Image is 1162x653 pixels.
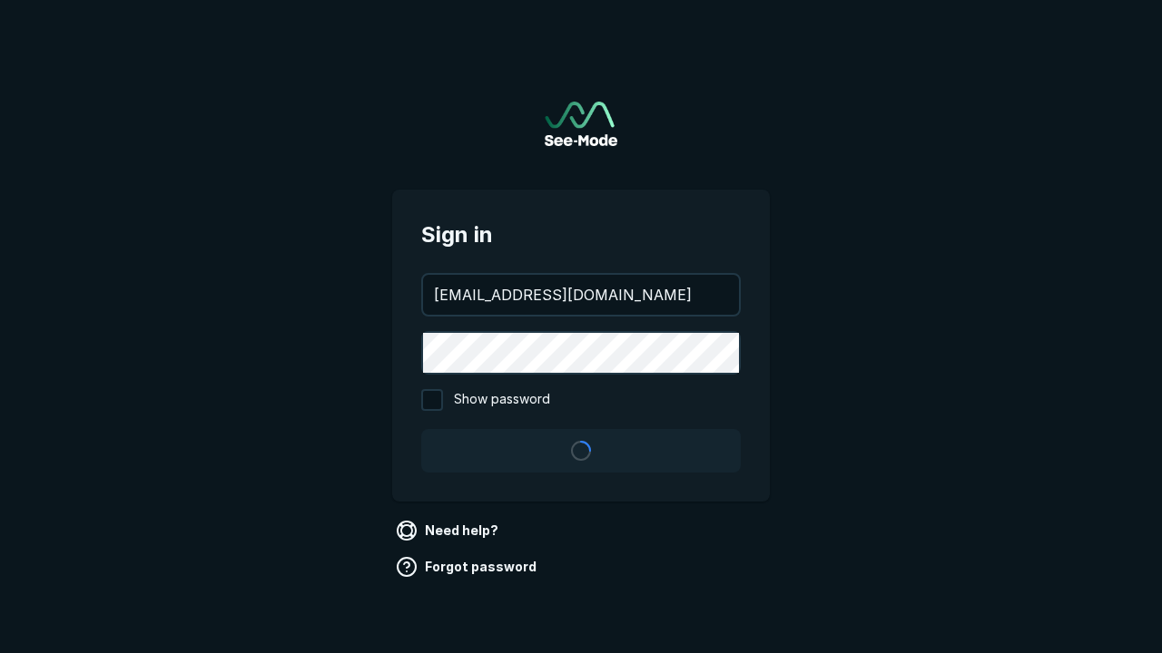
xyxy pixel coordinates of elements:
img: See-Mode Logo [545,102,617,146]
a: Go to sign in [545,102,617,146]
span: Sign in [421,219,741,251]
span: Show password [454,389,550,411]
a: Forgot password [392,552,544,581]
a: Need help? [392,516,506,545]
input: your@email.com [423,275,739,315]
